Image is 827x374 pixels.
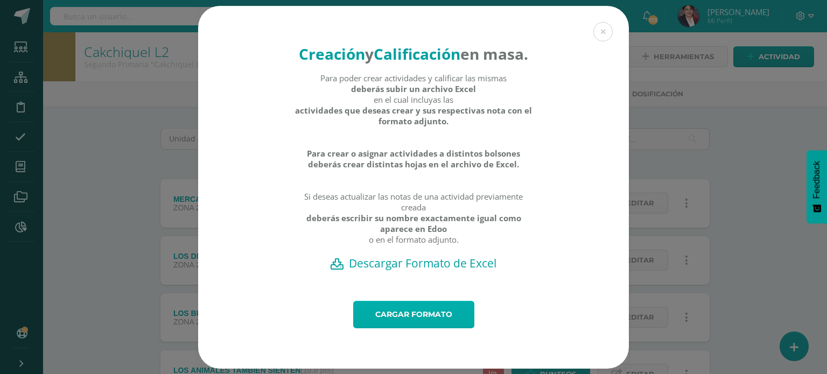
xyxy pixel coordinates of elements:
h4: en masa. [295,44,533,64]
a: Cargar formato [353,301,474,328]
strong: Para crear o asignar actividades a distintos bolsones deberás crear distintas hojas en el archivo... [295,148,533,170]
button: Feedback - Mostrar encuesta [807,150,827,223]
strong: deberás subir un archivo Excel [351,83,476,94]
strong: Creación [299,44,365,64]
span: Feedback [812,161,822,199]
button: Close (Esc) [593,22,613,41]
div: Para poder crear actividades y calificar las mismas en el cual incluyas las Si deseas actualizar ... [295,73,533,256]
a: Descargar Formato de Excel [217,256,610,271]
strong: y [365,44,374,64]
strong: actividades que deseas crear y sus respectivas nota con el formato adjunto. [295,105,533,126]
strong: deberás escribir su nombre exactamente igual como aparece en Edoo [295,213,533,234]
strong: Calificación [374,44,460,64]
